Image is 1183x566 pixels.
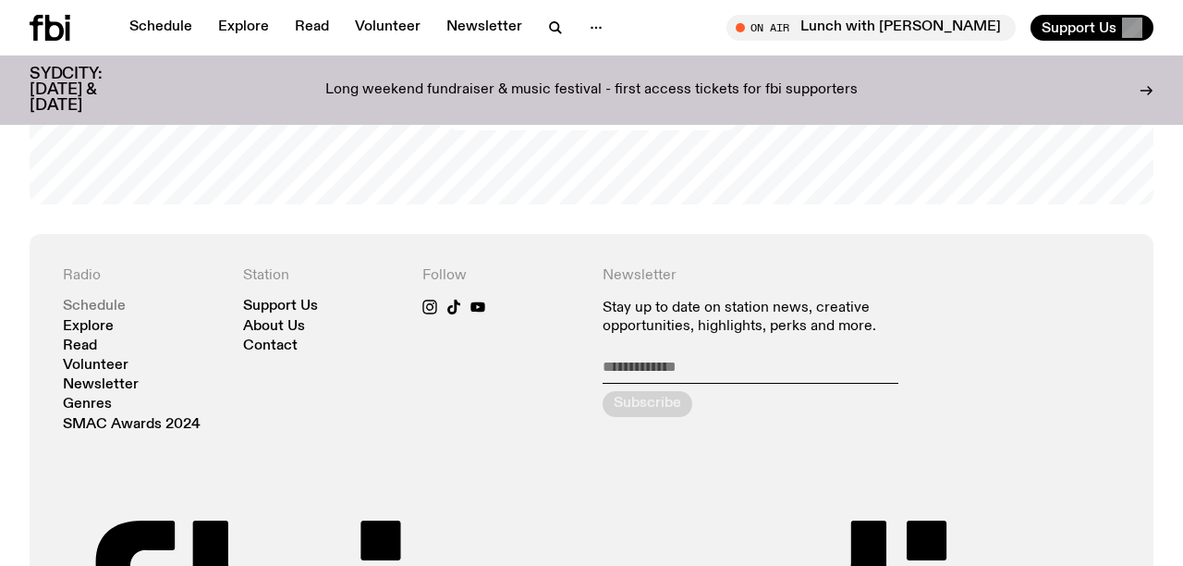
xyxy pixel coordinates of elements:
[63,378,139,392] a: Newsletter
[243,320,305,334] a: About Us
[30,67,148,114] h3: SYDCITY: [DATE] & [DATE]
[243,339,298,353] a: Contact
[1031,15,1153,41] button: Support Us
[207,15,280,41] a: Explore
[63,398,112,412] a: Genres
[63,339,97,353] a: Read
[603,391,692,417] button: Subscribe
[63,359,128,373] a: Volunteer
[63,300,126,314] a: Schedule
[118,15,203,41] a: Schedule
[726,15,1016,41] button: On AirLunch with [PERSON_NAME]
[243,300,318,314] a: Support Us
[603,267,940,285] h4: Newsletter
[603,300,940,335] p: Stay up to date on station news, creative opportunities, highlights, perks and more.
[243,267,401,285] h4: Station
[422,267,580,285] h4: Follow
[344,15,432,41] a: Volunteer
[325,82,858,99] p: Long weekend fundraiser & music festival - first access tickets for fbi supporters
[1042,19,1116,36] span: Support Us
[63,267,221,285] h4: Radio
[284,15,340,41] a: Read
[63,320,114,334] a: Explore
[435,15,533,41] a: Newsletter
[63,418,201,432] a: SMAC Awards 2024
